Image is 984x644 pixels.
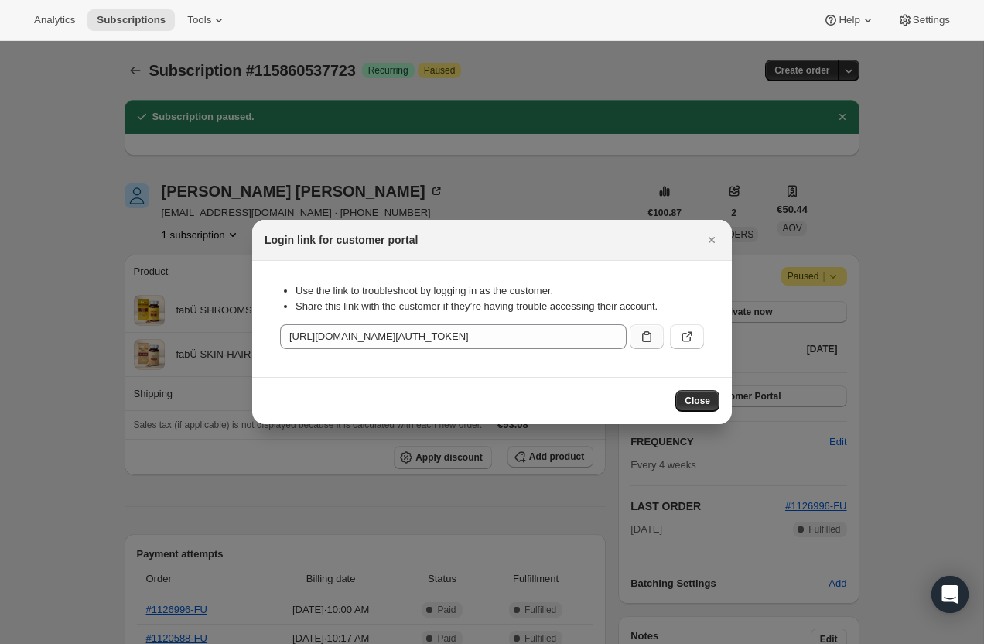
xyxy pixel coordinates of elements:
button: Help [814,9,884,31]
span: Settings [913,14,950,26]
button: Analytics [25,9,84,31]
div: Open Intercom Messenger [931,576,969,613]
button: Close [701,229,723,251]
button: Settings [888,9,959,31]
span: Tools [187,14,211,26]
li: Share this link with the customer if they’re having trouble accessing their account. [296,299,704,314]
span: Help [839,14,859,26]
span: Analytics [34,14,75,26]
button: Tools [178,9,236,31]
button: Close [675,390,719,412]
li: Use the link to troubleshoot by logging in as the customer. [296,283,704,299]
span: Close [685,395,710,407]
h2: Login link for customer portal [265,232,418,248]
span: Subscriptions [97,14,166,26]
button: Subscriptions [87,9,175,31]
